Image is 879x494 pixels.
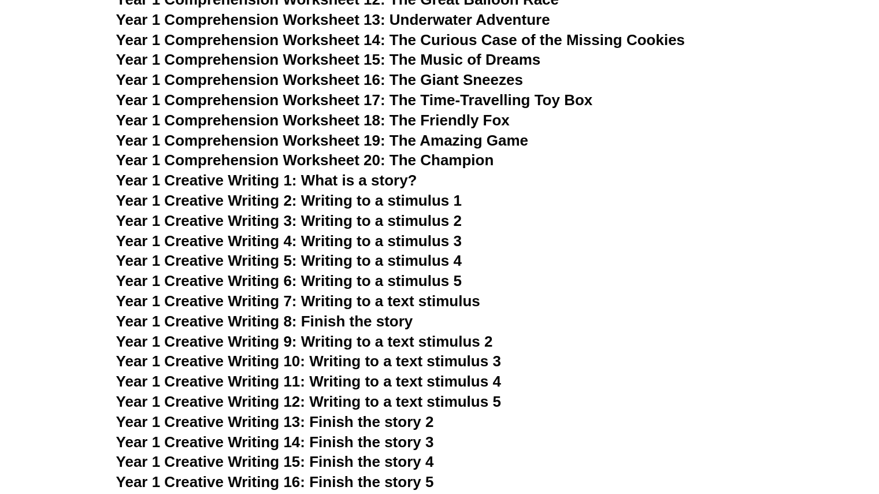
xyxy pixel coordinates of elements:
a: Year 1 Creative Writing 10: Writing to a text stimulus 3 [116,352,501,370]
a: Year 1 Comprehension Worksheet 20: The Champion [116,151,494,169]
a: Year 1 Creative Writing 12: Writing to a text stimulus 5 [116,393,501,410]
a: Year 1 Creative Writing 3: Writing to a stimulus 2 [116,212,462,229]
a: Year 1 Creative Writing 2: Writing to a stimulus 1 [116,192,462,209]
a: Year 1 Creative Writing 6: Writing to a stimulus 5 [116,272,462,289]
a: Year 1 Comprehension Worksheet 19: The Amazing Game [116,132,528,149]
a: Year 1 Creative Writing 13: Finish the story 2 [116,413,434,430]
a: Year 1 Creative Writing 1: What is a story? [116,172,417,189]
a: Year 1 Comprehension Worksheet 14: The Curious Case of the Missing Cookies [116,31,685,49]
a: Year 1 Comprehension Worksheet 18: The Friendly Fox [116,112,510,129]
a: Year 1 Creative Writing 11: Writing to a text stimulus 4 [116,373,501,390]
a: Year 1 Creative Writing 4: Writing to a stimulus 3 [116,232,462,250]
a: Year 1 Comprehension Worksheet 17: The Time-Travelling Toy Box [116,91,593,109]
a: Year 1 Creative Writing 8: Finish the story [116,313,413,330]
a: Year 1 Creative Writing 16: Finish the story 5 [116,473,434,491]
a: Year 1 Creative Writing 15: Finish the story 4 [116,453,434,470]
a: Year 1 Comprehension Worksheet 16: The Giant Sneezes [116,71,523,88]
a: Year 1 Creative Writing 9: Writing to a text stimulus 2 [116,333,493,350]
a: Year 1 Creative Writing 14: Finish the story 3 [116,433,434,451]
a: Year 1 Comprehension Worksheet 15: The Music of Dreams [116,51,541,68]
iframe: Chat Widget [687,363,879,494]
a: Year 1 Creative Writing 7: Writing to a text stimulus [116,292,480,310]
a: Year 1 Comprehension Worksheet 13: Underwater Adventure [116,11,550,28]
a: Year 1 Creative Writing 5: Writing to a stimulus 4 [116,252,462,269]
